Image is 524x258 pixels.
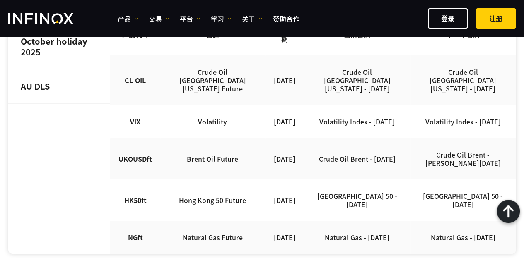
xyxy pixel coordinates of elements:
[180,14,200,24] a: 平台
[304,138,410,179] td: Crude Oil Brent - [DATE]
[110,179,160,221] td: HK50ft
[410,105,516,138] td: Volatility Index - [DATE]
[118,14,138,24] a: 产品
[110,105,160,138] td: VIX
[410,221,516,254] td: Natural Gas - [DATE]
[304,179,410,221] td: [GEOGRAPHIC_DATA] 50 - [DATE]
[110,138,160,179] td: UKOUSDft
[265,221,304,254] td: [DATE]
[160,138,265,179] td: Brent Oil Future
[110,221,160,254] td: NGft
[149,14,169,24] a: 交易
[410,138,516,179] td: Crude Oil Brent - [PERSON_NAME][DATE]
[21,80,50,92] strong: AU DLS
[160,55,265,105] td: Crude Oil [GEOGRAPHIC_DATA][US_STATE] Future
[110,55,160,105] td: CL-OIL
[265,179,304,221] td: [DATE]
[304,221,410,254] td: Natural Gas - [DATE]
[160,221,265,254] td: Natural Gas Future
[476,8,516,29] a: ​​注册​
[242,14,263,24] a: 关于
[211,14,232,24] a: 学习
[410,179,516,221] td: [GEOGRAPHIC_DATA] 50 - [DATE]
[304,55,410,105] td: Crude Oil [GEOGRAPHIC_DATA][US_STATE] - [DATE]
[8,13,93,24] a: INFINOX Logo
[273,14,299,24] a: 赞助合作
[265,55,304,105] td: [DATE]
[160,105,265,138] td: Volatility
[265,105,304,138] td: [DATE]
[304,105,410,138] td: Volatility Index - [DATE]
[21,35,87,58] strong: October holiday 2025
[265,138,304,179] td: [DATE]
[160,179,265,221] td: Hong Kong 50 Future
[428,8,468,29] a: 登录​​
[410,55,516,105] td: Crude Oil [GEOGRAPHIC_DATA][US_STATE] - [DATE]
